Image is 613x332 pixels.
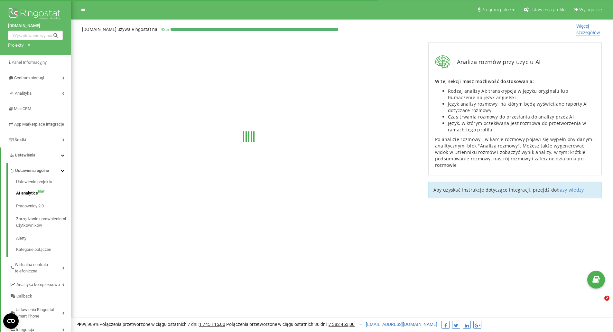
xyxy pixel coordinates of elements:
span: Więcej szczegółów [576,24,600,35]
p: [DOMAIN_NAME] [82,26,157,33]
span: Wirtualna centrala telefoniczna [15,261,62,274]
span: 99,989% [77,322,98,327]
span: Ustawienia Ringostat Smart Phone [16,307,62,319]
span: używa Ringostat na [117,27,157,32]
a: bazy wiedzy [557,187,584,193]
a: Pracownicy 2.0 [16,200,71,213]
a: Ustawienia ogólne [10,163,71,176]
a: [EMAIL_ADDRESS][DOMAIN_NAME] [359,322,437,327]
a: AI analyticsNEW [16,187,71,200]
span: Połączenia przetworzone w ciągu ostatnich 7 dni : [99,322,225,327]
a: Ustawienia [1,147,71,163]
span: Ustawienia ogólne [15,167,49,174]
p: Po analizie rozmowy - w karcie rozmowy pojawi się wypełniony danymi analitycznymi blok "Analiza r... [435,136,595,168]
u: 7 382 453,00 [329,322,355,327]
span: Callback [16,293,32,299]
a: Callback [10,290,71,302]
span: Mini CRM [14,106,31,111]
a: Ustawienia Ringostat Smart Phone [10,302,71,322]
li: Rodzaj analizy AI: transkrypcja w języku oryginału lub tłumaczenie na język angielski [448,88,595,101]
u: 1 745 115,00 [199,322,225,327]
li: Język, w którym oczekiwana jest rozmowa do przetworzenia w ramach tego profilu [448,120,595,133]
span: 2 [604,296,609,301]
span: Wyloguj się [579,7,602,12]
a: [DOMAIN_NAME] [8,23,63,29]
span: Środki [14,137,26,142]
p: Aby uzyskać instrukcje dotyczące integracji, przejdź do [433,187,597,193]
li: Język analizy rozmowy, na którym będą wyświetlane raporty AI dotyczące rozmowy [448,101,595,114]
div: Analiza rozmów przy użyciu AI [435,55,595,69]
p: 42 % [157,26,171,33]
iframe: Intercom live chat [591,296,607,311]
span: Ustawienia [15,153,35,157]
li: Czas trwania rozmowy do przesłania do analizy przez AI [448,114,595,120]
a: Ustawienia projektu [16,179,71,187]
span: Ustawienia profilu [530,7,566,12]
span: Centrum obsługi [14,75,44,80]
span: Analityka kompleksowa [16,281,60,288]
span: Panel Informacyjny [12,60,47,65]
p: W tej sekcji masz możliwość dostosowania: [435,78,595,85]
span: App Marketplace integracje [14,122,64,127]
a: Kategorie połączeń [16,245,71,253]
a: Analityka kompleksowa [10,277,71,290]
input: Wyszukiwanie wg numeru [8,31,63,40]
span: Połączenia przetworzone w ciągu ostatnich 30 dni : [226,322,355,327]
a: Zarządzanie uprawnieniami użytkowników [16,213,71,232]
div: Projekty [8,42,24,48]
img: Ringostat logo [8,6,63,23]
button: Open CMP widget [3,313,19,329]
a: Alerty [16,232,71,245]
span: Analityka [15,91,32,96]
a: Wirtualna centrala telefoniczna [10,257,71,277]
span: Program poleceń [481,7,515,12]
